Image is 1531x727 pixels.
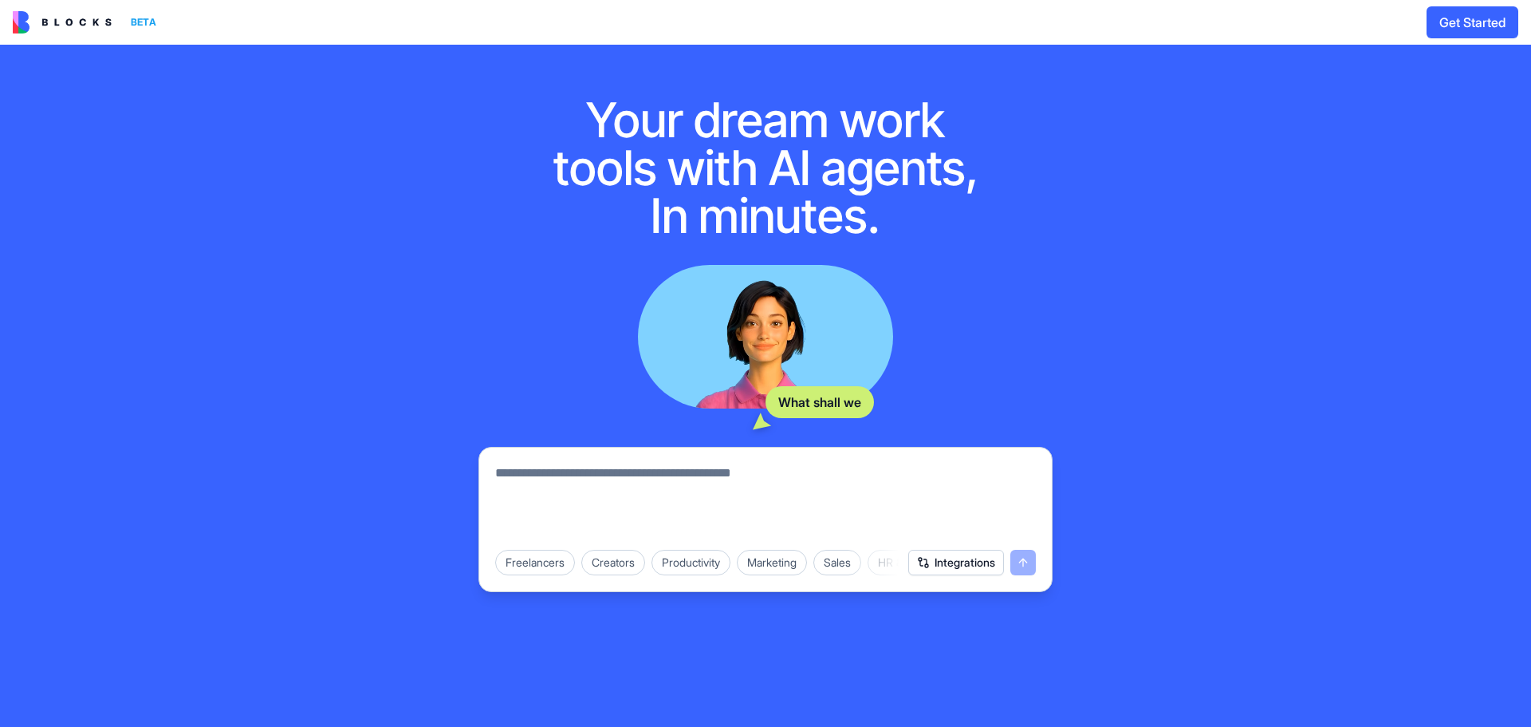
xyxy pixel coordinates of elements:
[124,11,163,34] div: BETA
[908,550,1004,575] button: Integrations
[813,550,861,575] div: Sales
[765,386,874,418] div: What shall we
[1427,6,1518,38] button: Get Started
[536,96,995,239] h1: Your dream work tools with AI agents, In minutes.
[868,550,967,575] div: HR & Recruiting
[13,11,163,34] a: BETA
[737,550,807,575] div: Marketing
[581,550,645,575] div: Creators
[495,550,575,575] div: Freelancers
[651,550,730,575] div: Productivity
[13,11,112,34] img: logo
